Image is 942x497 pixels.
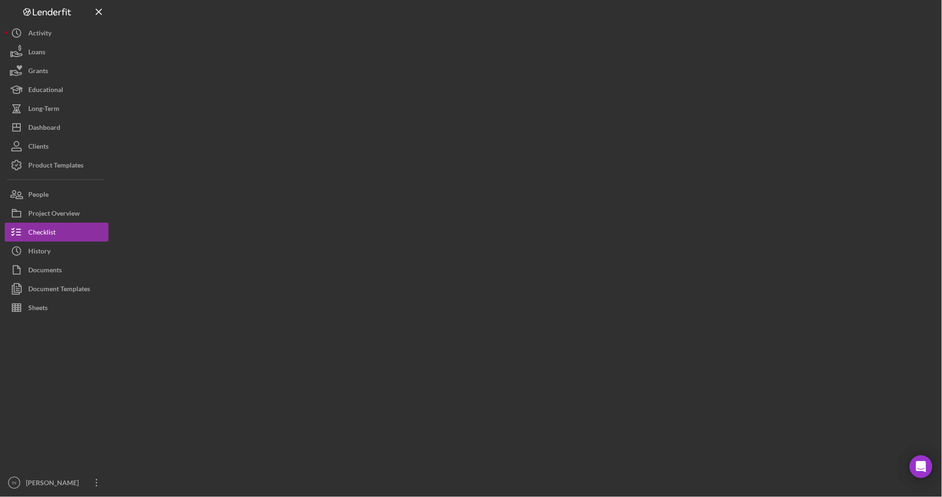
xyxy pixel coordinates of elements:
text: IN [12,480,17,486]
div: History [28,242,50,263]
div: People [28,185,49,206]
div: Project Overview [28,204,80,225]
div: Checklist [28,223,56,244]
button: Product Templates [5,156,108,175]
button: Educational [5,80,108,99]
div: [PERSON_NAME] [24,473,85,495]
button: Document Templates [5,279,108,298]
div: Grants [28,61,48,83]
button: IN[PERSON_NAME] [5,473,108,492]
button: Sheets [5,298,108,317]
div: Sheets [28,298,48,320]
div: Educational [28,80,63,101]
button: Dashboard [5,118,108,137]
div: Loans [28,42,45,64]
div: Dashboard [28,118,60,139]
button: Loans [5,42,108,61]
div: Activity [28,24,51,45]
button: Clients [5,137,108,156]
button: History [5,242,108,261]
div: Open Intercom Messenger [910,455,933,478]
button: People [5,185,108,204]
button: Documents [5,261,108,279]
button: Long-Term [5,99,108,118]
div: Long-Term [28,99,59,120]
div: Product Templates [28,156,83,177]
div: Documents [28,261,62,282]
button: Activity [5,24,108,42]
button: Checklist [5,223,108,242]
button: Project Overview [5,204,108,223]
div: Clients [28,137,49,158]
button: Grants [5,61,108,80]
div: Document Templates [28,279,90,301]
